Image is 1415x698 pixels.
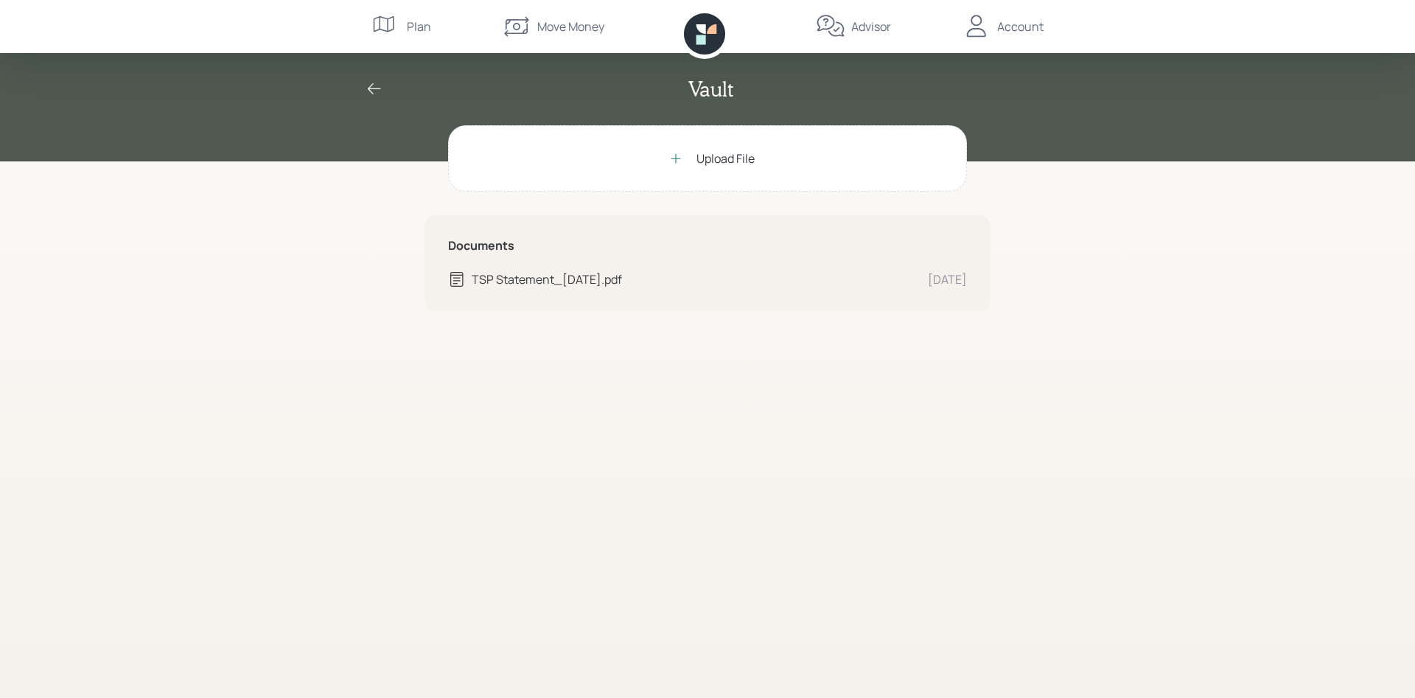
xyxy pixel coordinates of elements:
div: Advisor [851,18,891,35]
div: TSP Statement_[DATE].pdf [472,271,916,288]
div: [DATE] [928,271,967,288]
div: Move Money [537,18,604,35]
h2: Vault [688,77,733,102]
a: TSP Statement_[DATE].pdf[DATE] [448,271,967,288]
h5: Documents [448,239,967,253]
div: Plan [407,18,431,35]
div: Upload File [696,150,755,167]
div: Account [997,18,1044,35]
